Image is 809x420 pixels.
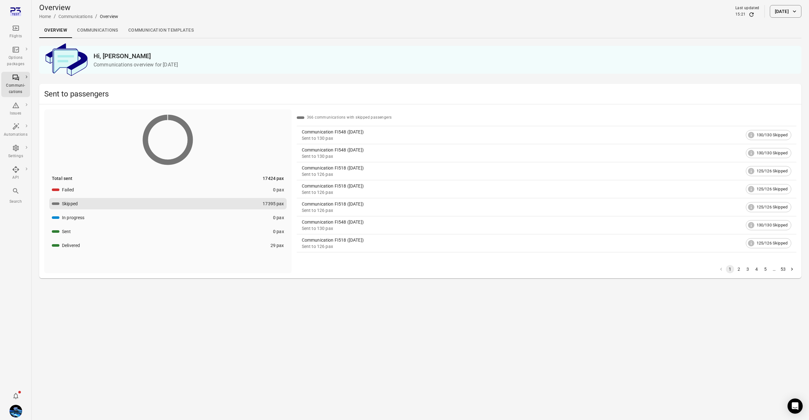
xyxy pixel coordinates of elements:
[39,23,801,38] div: Local navigation
[263,175,284,182] div: 17424 pax
[49,226,287,237] button: Sent0 pax
[54,13,56,20] li: /
[302,219,743,225] div: Communication FI548 ([DATE])
[273,214,284,221] div: 0 pax
[1,22,30,41] a: Flights
[1,164,30,183] a: API
[4,110,27,117] div: Issues
[273,228,284,235] div: 0 pax
[62,242,80,249] div: Delivered
[302,183,743,189] div: Communication FI518 ([DATE])
[753,186,791,192] span: 125/126 Skipped
[4,83,27,95] div: Communi-cations
[752,265,761,273] button: Go to page 4
[302,207,743,213] div: Sent to 126 pax
[726,265,734,273] button: page 1
[297,126,796,144] a: Communication FI548 ([DATE])Sent to 130 pax130/130 Skipped
[770,5,801,18] button: [DATE]
[307,114,392,121] div: 366 communications with skipped passengers
[302,165,743,171] div: Communication FI518 ([DATE])
[753,132,791,138] span: 130/130 Skipped
[4,199,27,205] div: Search
[735,11,746,18] div: 15:21
[302,243,743,250] div: Sent to 126 pax
[62,187,74,193] div: Failed
[1,142,30,161] a: Settings
[4,55,27,67] div: Options packages
[39,13,118,20] nav: Breadcrumbs
[94,61,796,69] p: Communications overview for [DATE]
[49,184,287,195] button: Failed0 pax
[761,265,769,273] button: Go to page 5
[302,153,743,159] div: Sent to 130 pax
[39,23,72,38] a: Overview
[39,14,51,19] a: Home
[7,402,25,420] button: Daníel Benediktsson
[94,51,796,61] h2: Hi, [PERSON_NAME]
[302,201,743,207] div: Communication FI518 ([DATE])
[44,89,796,99] h2: Sent to passengers
[717,265,796,273] nav: pagination navigation
[744,265,752,273] button: Go to page 3
[4,33,27,40] div: Flights
[52,175,73,182] div: Total sent
[753,150,791,156] span: 130/130 Skipped
[302,135,743,141] div: Sent to 130 pax
[62,201,78,207] div: Skipped
[788,398,803,414] div: Open Intercom Messenger
[302,225,743,232] div: Sent to 130 pax
[9,405,22,417] img: shutterstock-1708408498.jpg
[735,265,743,273] button: Go to page 2
[62,214,85,221] div: In progress
[62,228,71,235] div: Sent
[100,13,118,20] div: Overview
[302,237,743,243] div: Communication FI518 ([DATE])
[39,3,118,13] h1: Overview
[49,240,287,251] button: Delivered29 pax
[1,72,30,97] a: Communi-cations
[49,212,287,223] button: In progress0 pax
[263,201,284,207] div: 17395 pax
[753,204,791,210] span: 125/126 Skipped
[271,242,284,249] div: 29 pax
[753,240,791,246] span: 125/126 Skipped
[49,198,287,209] button: Skipped17395 pax
[302,129,743,135] div: Communication FI548 ([DATE])
[1,185,30,207] button: Search
[770,266,778,272] div: …
[9,390,22,402] button: Notifications
[748,11,755,18] button: Refresh data
[1,121,30,140] a: Automations
[297,144,796,162] a: Communication FI548 ([DATE])Sent to 130 pax130/130 Skipped
[297,162,796,180] a: Communication FI518 ([DATE])Sent to 126 pax125/126 Skipped
[297,234,796,252] a: Communication FI518 ([DATE])Sent to 126 pax125/126 Skipped
[4,132,27,138] div: Automations
[95,13,97,20] li: /
[302,171,743,177] div: Sent to 126 pax
[72,23,123,38] a: Communications
[1,44,30,69] a: Options packages
[297,180,796,198] a: Communication FI518 ([DATE])Sent to 126 pax125/126 Skipped
[735,5,759,11] div: Last updated
[779,265,787,273] button: Go to page 53
[4,153,27,159] div: Settings
[753,222,791,228] span: 130/130 Skipped
[123,23,199,38] a: Communication templates
[4,175,27,181] div: API
[753,168,791,174] span: 125/126 Skipped
[297,198,796,216] a: Communication FI518 ([DATE])Sent to 126 pax125/126 Skipped
[58,14,93,19] a: Communications
[788,265,796,273] button: Go to next page
[297,216,796,234] a: Communication FI548 ([DATE])Sent to 130 pax130/130 Skipped
[302,147,743,153] div: Communication FI548 ([DATE])
[302,189,743,195] div: Sent to 126 pax
[1,100,30,119] a: Issues
[273,187,284,193] div: 0 pax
